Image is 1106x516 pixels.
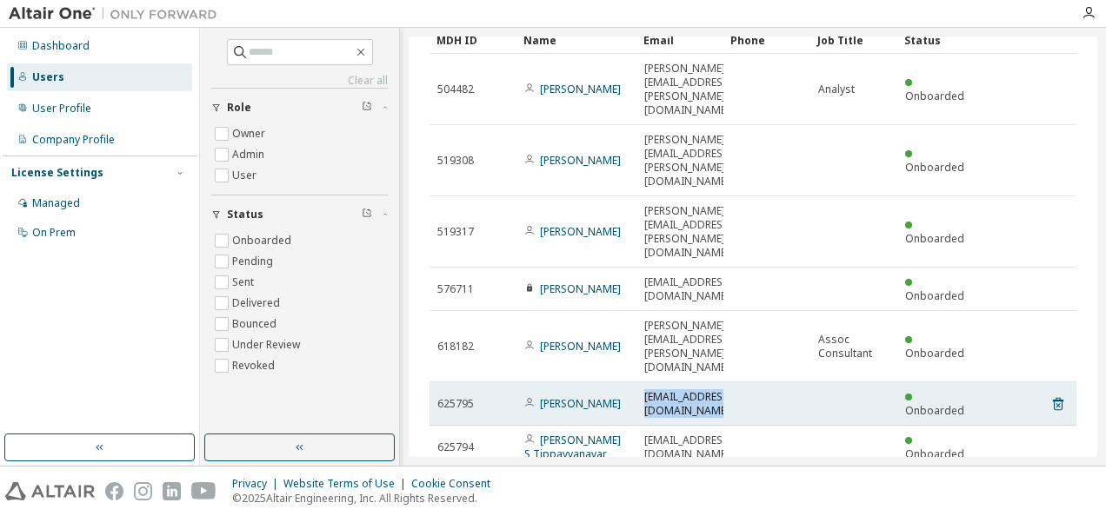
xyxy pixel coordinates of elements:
[211,74,388,88] a: Clear all
[905,346,964,361] span: Onboarded
[362,101,372,115] span: Clear filter
[436,26,510,54] div: MDH ID
[32,226,76,240] div: On Prem
[211,89,388,127] button: Role
[905,160,964,175] span: Onboarded
[32,39,90,53] div: Dashboard
[540,224,621,239] a: [PERSON_NAME]
[644,275,732,303] span: [EMAIL_ADDRESS][DOMAIN_NAME]
[227,101,251,115] span: Role
[905,403,964,418] span: Onboarded
[644,433,732,461] span: [EMAIL_ADDRESS][DOMAIN_NAME]
[437,340,474,354] span: 618182
[540,82,621,96] a: [PERSON_NAME]
[411,477,501,491] div: Cookie Consent
[232,144,268,165] label: Admin
[643,26,716,54] div: Email
[437,83,474,96] span: 504482
[232,314,280,334] label: Bounced
[232,165,260,186] label: User
[730,26,803,54] div: Phone
[817,26,890,54] div: Job Title
[523,26,630,54] div: Name
[540,281,621,296] a: [PERSON_NAME]
[540,396,621,411] a: [PERSON_NAME]
[232,251,276,272] label: Pending
[905,288,964,303] span: Onboarded
[644,62,732,117] span: [PERSON_NAME][EMAIL_ADDRESS][PERSON_NAME][DOMAIN_NAME]
[232,123,269,144] label: Owner
[904,26,977,54] div: Status
[644,133,732,189] span: [PERSON_NAME][EMAIL_ADDRESS][PERSON_NAME][DOMAIN_NAME]
[232,272,257,293] label: Sent
[905,89,964,103] span: Onboarded
[540,153,621,168] a: [PERSON_NAME]
[211,195,388,234] button: Status
[191,482,217,500] img: youtube.svg
[644,390,732,418] span: [EMAIL_ADDRESS][DOMAIN_NAME]
[818,83,855,96] span: Analyst
[105,482,123,500] img: facebook.svg
[232,477,283,491] div: Privacy
[9,5,226,23] img: Altair One
[227,208,263,222] span: Status
[644,319,732,374] span: [PERSON_NAME][EMAIL_ADDRESS][PERSON_NAME][DOMAIN_NAME]
[524,433,621,461] a: [PERSON_NAME] S Tippavvanavar
[32,70,64,84] div: Users
[163,482,181,500] img: linkedin.svg
[437,154,474,168] span: 519308
[437,440,474,454] span: 625794
[232,230,295,251] label: Onboarded
[11,166,103,180] div: License Settings
[362,208,372,222] span: Clear filter
[134,482,152,500] img: instagram.svg
[437,225,474,239] span: 519317
[905,231,964,246] span: Onboarded
[5,482,95,500] img: altair_logo.svg
[232,293,283,314] label: Delivered
[32,196,80,210] div: Managed
[644,204,732,260] span: [PERSON_NAME][EMAIL_ADDRESS][PERSON_NAME][DOMAIN_NAME]
[232,334,303,355] label: Under Review
[437,282,474,296] span: 576711
[437,397,474,411] span: 625795
[232,491,501,506] p: © 2025 Altair Engineering, Inc. All Rights Reserved.
[905,447,964,461] span: Onboarded
[540,339,621,354] a: [PERSON_NAME]
[32,133,115,147] div: Company Profile
[818,333,889,361] span: Assoc Consultant
[283,477,411,491] div: Website Terms of Use
[32,102,91,116] div: User Profile
[232,355,278,376] label: Revoked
